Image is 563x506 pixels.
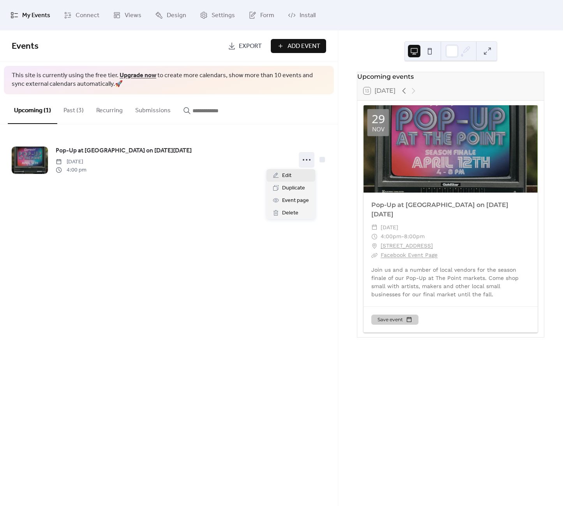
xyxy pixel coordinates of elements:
[371,315,418,325] button: Save event
[57,94,90,123] button: Past (3)
[56,158,86,166] span: [DATE]
[125,9,141,22] span: Views
[371,232,378,241] div: ​
[56,166,86,174] span: 4:00 pm
[401,232,404,241] span: -
[120,69,156,81] a: Upgrade now
[149,3,192,27] a: Design
[212,9,235,22] span: Settings
[129,94,177,123] button: Submissions
[271,39,326,53] button: Add Event
[58,3,105,27] a: Connect
[357,72,544,81] div: Upcoming events
[107,3,147,27] a: Views
[167,9,186,22] span: Design
[194,3,241,27] a: Settings
[381,252,438,258] a: Facebook Event Page
[282,171,291,180] span: Edit
[282,209,298,218] span: Delete
[371,251,378,260] div: ​
[282,3,321,27] a: Install
[371,223,378,232] div: ​
[260,9,274,22] span: Form
[243,3,280,27] a: Form
[12,71,326,89] span: This site is currently using the free tier. to create more calendars, show more than 10 events an...
[5,3,56,27] a: My Events
[300,9,316,22] span: Install
[56,146,192,156] span: Pop-Up at [GEOGRAPHIC_DATA] on [DATE][DATE]
[282,184,305,193] span: Duplicate
[76,9,99,22] span: Connect
[372,126,385,132] div: Nov
[371,201,508,218] a: Pop-Up at [GEOGRAPHIC_DATA] on [DATE][DATE]
[404,232,425,241] span: 8:00pm
[381,232,401,241] span: 4:00pm
[56,146,192,156] a: Pop-Up at [GEOGRAPHIC_DATA] on [DATE][DATE]
[381,223,398,232] span: [DATE]
[381,241,433,251] a: [STREET_ADDRESS]
[364,266,538,299] div: Join us and a number of local vendors for the season finale of our Pop-Up at The Point markets. C...
[288,42,320,51] span: Add Event
[239,42,262,51] span: Export
[222,39,268,53] a: Export
[282,196,309,205] span: Event page
[90,94,129,123] button: Recurring
[371,241,378,251] div: ​
[22,9,50,22] span: My Events
[372,113,385,125] div: 29
[8,94,57,124] button: Upcoming (1)
[12,38,39,55] span: Events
